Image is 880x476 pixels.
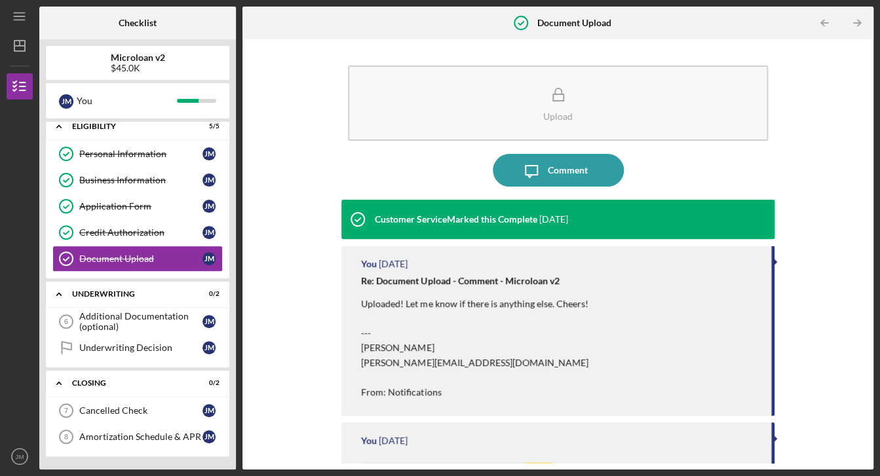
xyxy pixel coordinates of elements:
[79,431,202,442] div: Amortization Schedule & APR
[72,379,187,387] div: Closing
[7,443,33,469] button: JM
[202,430,216,443] div: J M
[64,433,68,441] tspan: 8
[361,435,377,446] div: You
[537,18,611,28] b: Document Upload
[59,94,73,109] div: J M
[52,167,223,193] a: Business InformationJM
[361,259,377,269] div: You
[202,315,216,328] div: J M
[543,111,573,121] div: Upload
[493,154,624,187] button: Comment
[374,214,537,225] div: Customer Service Marked this Complete
[52,219,223,246] a: Credit AuthorizationJM
[361,275,559,286] strong: Re: Document Upload - Comment - Microloan v2
[52,141,223,167] a: Personal InformationJM
[64,407,68,414] tspan: 7
[79,311,202,332] div: Additional Documentation (optional)
[111,63,165,73] div: $45.0K
[52,193,223,219] a: Application FormJM
[379,259,408,269] time: 2025-09-08 17:02
[196,379,220,387] div: 0 / 2
[348,65,767,141] button: Upload
[79,405,202,416] div: Cancelled Check
[79,342,202,353] div: Underwriting Decision
[202,200,216,213] div: J M
[119,18,157,28] b: Checklist
[361,297,588,399] p: Uploaded! Let me know if there is anything else. Cheers! --- [PERSON_NAME] [PERSON_NAME][EMAIL_AD...
[202,341,216,354] div: J M
[202,226,216,239] div: J M
[202,147,216,160] div: J M
[52,424,223,450] a: 8Amortization Schedule & APRJM
[52,335,223,361] a: Underwriting DecisionJM
[77,90,177,112] div: You
[548,154,588,187] div: Comment
[379,435,408,446] time: 2025-09-08 17:00
[52,246,223,272] a: Document UploadJM
[64,318,68,325] tspan: 6
[72,290,187,298] div: Underwriting
[202,174,216,187] div: J M
[79,149,202,159] div: Personal Information
[52,308,223,335] a: 6Additional Documentation (optional)JM
[539,214,567,225] time: 2025-09-08 20:55
[202,404,216,417] div: J M
[72,122,187,130] div: Eligibility
[52,397,223,424] a: 7Cancelled CheckJM
[196,290,220,298] div: 0 / 2
[79,175,202,185] div: Business Information
[196,122,220,130] div: 5 / 5
[79,227,202,238] div: Credit Authorization
[79,253,202,264] div: Document Upload
[79,201,202,211] div: Application Form
[111,52,165,63] b: Microloan v2
[16,453,24,460] text: JM
[202,252,216,265] div: J M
